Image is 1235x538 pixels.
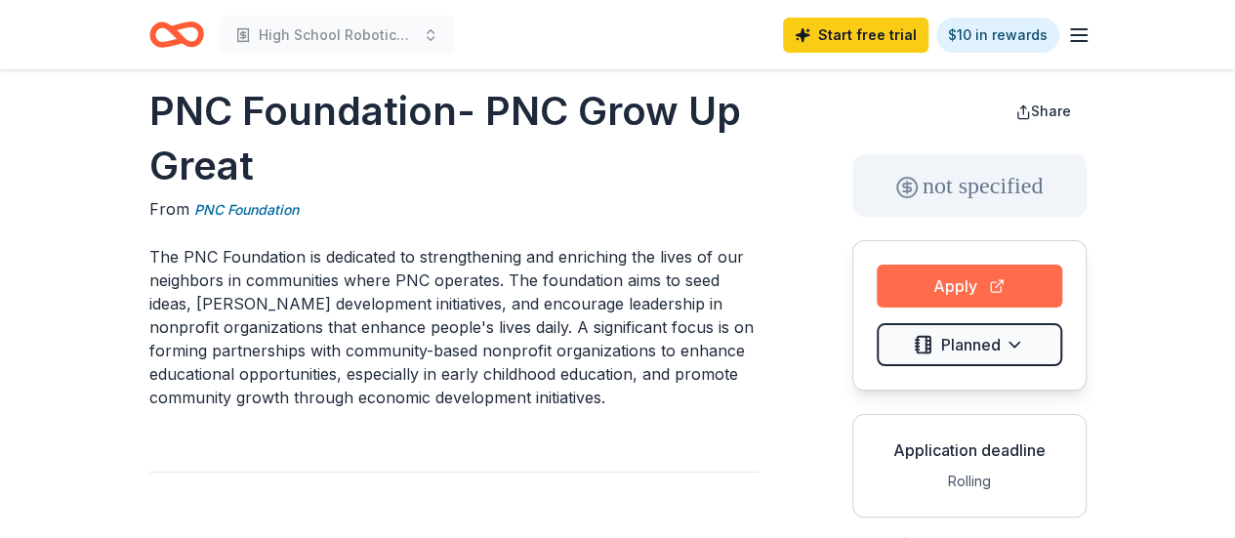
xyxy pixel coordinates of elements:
[1031,103,1071,119] span: Share
[941,332,1001,357] span: Planned
[149,12,204,58] a: Home
[877,265,1062,308] button: Apply
[869,438,1070,462] div: Application deadline
[783,18,928,53] a: Start free trial
[149,245,759,409] p: The PNC Foundation is dedicated to strengthening and enriching the lives of our neighbors in comm...
[149,197,759,222] div: From
[1000,92,1087,131] button: Share
[194,198,299,222] a: PNC Foundation
[869,470,1070,493] div: Rolling
[259,23,415,47] span: High School Robotics Club
[877,323,1062,366] button: Planned
[220,16,454,55] button: High School Robotics Club
[936,18,1059,53] a: $10 in rewards
[149,84,759,193] h1: PNC Foundation- PNC Grow Up Great
[852,154,1087,217] div: not specified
